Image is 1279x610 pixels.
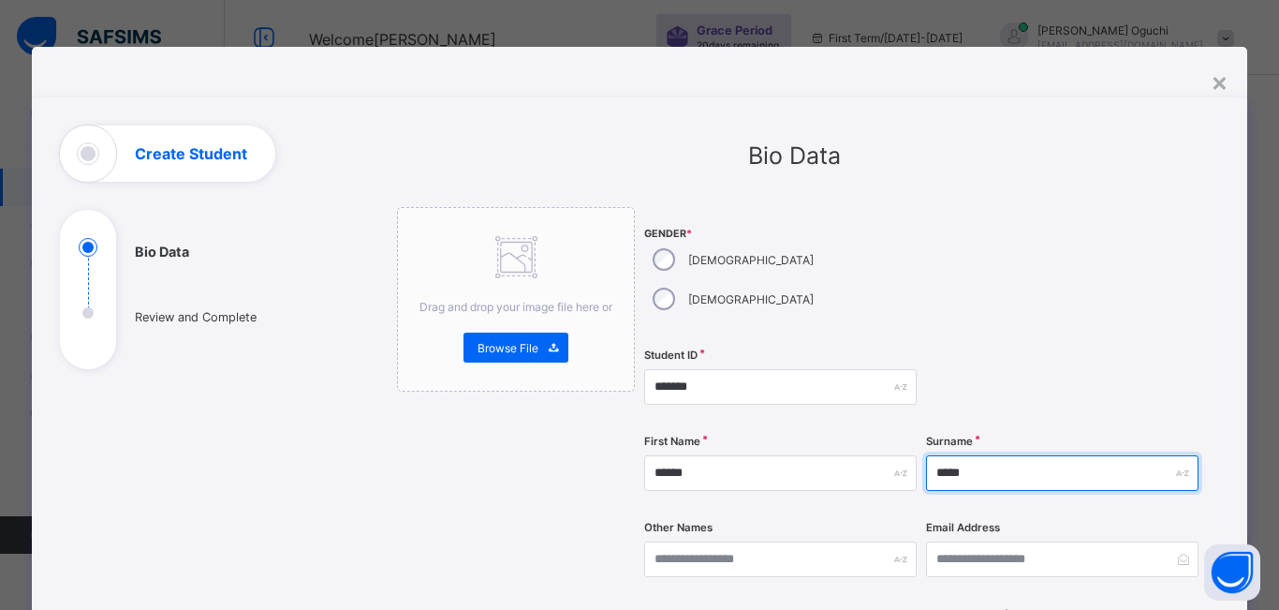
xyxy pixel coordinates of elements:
[926,521,1000,534] label: Email Address
[688,292,814,306] label: [DEMOGRAPHIC_DATA]
[419,300,612,314] span: Drag and drop your image file here or
[1211,66,1228,97] div: ×
[926,435,973,448] label: Surname
[1204,544,1260,601] button: Open asap
[644,521,713,534] label: Other Names
[135,146,247,161] h1: Create Student
[688,253,814,267] label: [DEMOGRAPHIC_DATA]
[478,341,538,355] span: Browse File
[397,207,635,392] div: Drag and drop your image file here orBrowse File
[644,228,917,240] span: Gender
[748,141,841,170] span: Bio Data
[644,435,700,448] label: First Name
[644,349,698,362] label: Student ID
